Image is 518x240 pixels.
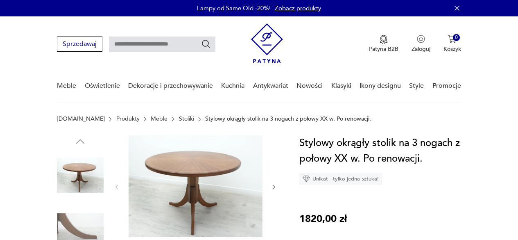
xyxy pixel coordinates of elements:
[443,35,461,53] button: 0Koszyk
[253,70,288,102] a: Antykwariat
[201,39,211,49] button: Szukaj
[453,34,460,41] div: 0
[128,70,213,102] a: Dekoracje i przechowywanie
[369,35,398,53] button: Patyna B2B
[251,23,283,63] img: Patyna - sklep z meblami i dekoracjami vintage
[303,175,310,183] img: Ikona diamentu
[369,45,398,53] p: Patyna B2B
[299,211,347,227] p: 1820,00 zł
[299,173,382,185] div: Unikat - tylko jedna sztuka!
[179,116,194,122] a: Stoliki
[448,35,456,43] img: Ikona koszyka
[296,70,323,102] a: Nowości
[275,4,321,12] a: Zobacz produkty
[432,70,461,102] a: Promocje
[205,116,371,122] p: Stylowy okrągły stolik na 3 nogach z połowy XX w. Po renowacji.
[57,42,102,48] a: Sprzedawaj
[412,45,430,53] p: Zaloguj
[116,116,140,122] a: Produkty
[331,70,351,102] a: Klasyki
[129,135,262,237] img: Zdjęcie produktu Stylowy okrągły stolik na 3 nogach z połowy XX w. Po renowacji.
[380,35,388,44] img: Ikona medalu
[299,135,461,167] h1: Stylowy okrągły stolik na 3 nogach z połowy XX w. Po renowacji.
[369,35,398,53] a: Ikona medaluPatyna B2B
[443,45,461,53] p: Koszyk
[85,70,120,102] a: Oświetlenie
[57,152,104,199] img: Zdjęcie produktu Stylowy okrągły stolik na 3 nogach z połowy XX w. Po renowacji.
[412,35,430,53] button: Zaloguj
[417,35,425,43] img: Ikonka użytkownika
[57,70,76,102] a: Meble
[197,4,271,12] p: Lampy od Same Old -20%!
[221,70,244,102] a: Kuchnia
[57,37,102,52] button: Sprzedawaj
[409,70,424,102] a: Style
[151,116,167,122] a: Meble
[360,70,401,102] a: Ikony designu
[57,116,105,122] a: [DOMAIN_NAME]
